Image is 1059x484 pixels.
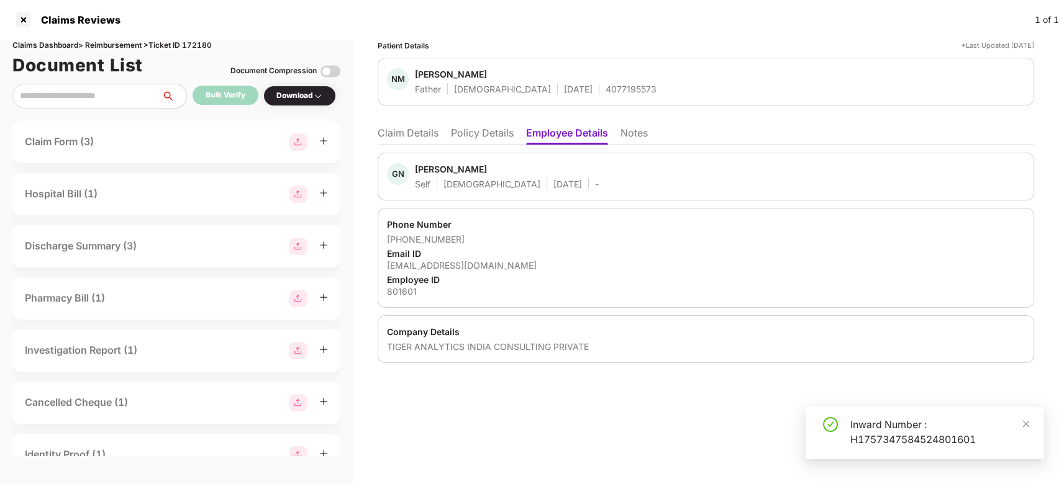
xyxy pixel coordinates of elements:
img: svg+xml;base64,PHN2ZyBpZD0iVG9nZ2xlLTMyeDMyIiB4bWxucz0iaHR0cDovL3d3dy53My5vcmcvMjAwMC9zdmciIHdpZH... [320,61,340,81]
div: [PHONE_NUMBER] [387,233,1025,245]
img: svg+xml;base64,PHN2ZyBpZD0iR3JvdXBfMjg4MTMiIGRhdGEtbmFtZT0iR3JvdXAgMjg4MTMiIHhtbG5zPSJodHRwOi8vd3... [289,394,307,411]
span: plus [319,345,328,354]
div: Claims Dashboard > Reimbursement > Ticket ID 172180 [12,40,340,52]
div: - [595,178,599,190]
img: svg+xml;base64,PHN2ZyBpZD0iR3JvdXBfMjg4MTMiIGRhdGEtbmFtZT0iR3JvdXAgMjg4MTMiIHhtbG5zPSJodHRwOi8vd3... [289,342,307,359]
img: svg+xml;base64,PHN2ZyBpZD0iR3JvdXBfMjg4MTMiIGRhdGEtbmFtZT0iR3JvdXAgMjg4MTMiIHhtbG5zPSJodHRwOi8vd3... [289,186,307,203]
div: Employee ID [387,274,1025,285]
img: svg+xml;base64,PHN2ZyBpZD0iR3JvdXBfMjg4MTMiIGRhdGEtbmFtZT0iR3JvdXAgMjg4MTMiIHhtbG5zPSJodHRwOi8vd3... [289,133,307,151]
div: [PERSON_NAME] [415,163,487,175]
div: Father [415,83,441,95]
div: GN [387,163,409,185]
div: [EMAIL_ADDRESS][DOMAIN_NAME] [387,259,1025,271]
span: plus [319,189,328,197]
div: Hospital Bill (1) [25,186,98,202]
div: 4077195573 [606,83,657,95]
span: search [161,91,186,101]
div: [DATE] [553,178,582,190]
div: Investigation Report (1) [25,343,137,358]
button: search [161,84,187,109]
li: Employee Details [526,127,608,145]
div: [DEMOGRAPHIC_DATA] [443,178,540,190]
span: plus [319,137,328,145]
div: Patient Details [378,40,429,52]
div: Claims Reviews [34,14,120,26]
div: Self [415,178,430,190]
li: Policy Details [451,127,514,145]
div: [DEMOGRAPHIC_DATA] [454,83,551,95]
li: Notes [620,127,648,145]
div: 801601 [387,285,1025,297]
div: Bulk Verify [206,89,245,101]
div: Email ID [387,248,1025,259]
img: svg+xml;base64,PHN2ZyBpZD0iR3JvdXBfMjg4MTMiIGRhdGEtbmFtZT0iR3JvdXAgMjg4MTMiIHhtbG5zPSJodHRwOi8vd3... [289,446,307,464]
div: Identity Proof (1) [25,447,106,462]
div: [PERSON_NAME] [415,68,487,80]
img: svg+xml;base64,PHN2ZyBpZD0iR3JvdXBfMjg4MTMiIGRhdGEtbmFtZT0iR3JvdXAgMjg4MTMiIHhtbG5zPSJodHRwOi8vd3... [289,290,307,307]
div: Inward Number : H1757347584524801601 [850,417,1029,447]
span: plus [319,293,328,302]
div: Cancelled Cheque (1) [25,395,128,410]
span: plus [319,449,328,458]
span: close [1022,419,1030,428]
h1: Document List [12,52,143,79]
div: Discharge Summary (3) [25,238,137,254]
div: NM [387,68,409,90]
div: Pharmacy Bill (1) [25,290,105,306]
div: Document Compression [230,65,317,77]
div: Download [276,90,323,102]
div: [DATE] [564,83,593,95]
div: Claim Form (3) [25,134,94,150]
li: Claim Details [378,127,439,145]
div: 1 of 1 [1035,13,1059,27]
div: Company Details [387,326,1025,338]
img: svg+xml;base64,PHN2ZyBpZD0iR3JvdXBfMjg4MTMiIGRhdGEtbmFtZT0iR3JvdXAgMjg4MTMiIHhtbG5zPSJodHRwOi8vd3... [289,238,307,255]
span: plus [319,397,328,406]
img: svg+xml;base64,PHN2ZyBpZD0iRHJvcGRvd24tMzJ4MzIiIHhtbG5zPSJodHRwOi8vd3d3LnczLm9yZy8yMDAwL3N2ZyIgd2... [313,91,323,101]
span: check-circle [823,417,838,432]
div: TIGER ANALYTICS INDIA CONSULTING PRIVATE [387,341,1025,352]
span: plus [319,241,328,249]
div: *Last Updated [DATE] [961,40,1034,52]
div: Phone Number [387,218,1025,230]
